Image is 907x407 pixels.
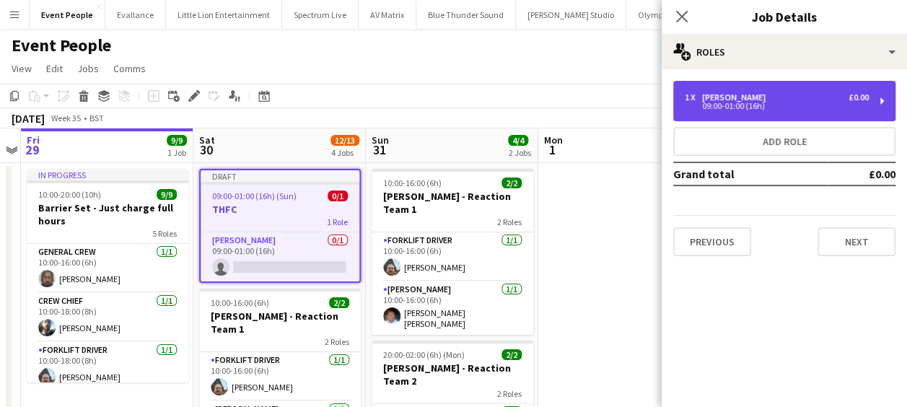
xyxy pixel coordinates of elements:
span: 1 [542,141,563,158]
span: Mon [544,134,563,146]
span: 0/1 [328,191,348,201]
span: 10:00-16:00 (6h) [211,297,269,308]
span: View [12,62,32,75]
span: Sun [372,134,389,146]
div: In progress [27,169,188,180]
app-card-role: Forklift Driver1/110:00-16:00 (6h)[PERSON_NAME] [372,232,533,281]
button: Olympus Express [626,1,712,29]
div: 1 Job [167,147,186,158]
h3: Barrier Set - Just charge full hours [27,201,188,227]
td: Grand total [673,162,827,185]
span: 10:00-16:00 (6h) [383,178,442,188]
div: 1 x [685,92,702,102]
span: 2 Roles [325,336,349,347]
h1: Event People [12,35,111,56]
app-card-role: [PERSON_NAME]1/110:00-16:00 (6h)[PERSON_NAME] [PERSON_NAME] [372,281,533,335]
span: Week 35 [48,113,84,123]
div: [PERSON_NAME] [702,92,771,102]
h3: [PERSON_NAME] - Reaction Team 2 [372,362,533,388]
button: Spectrum Live [282,1,359,29]
button: [PERSON_NAME] Studio [516,1,626,29]
span: 10:00-20:00 (10h) [38,189,101,200]
span: Jobs [77,62,99,75]
button: Previous [673,227,751,256]
app-card-role: [PERSON_NAME]0/109:00-01:00 (16h) [201,232,359,281]
app-card-role: Forklift Driver1/110:00-18:00 (8h)[PERSON_NAME] [27,342,188,391]
span: 5 Roles [152,228,177,239]
button: AV Matrix [359,1,416,29]
span: 12/13 [330,135,359,146]
div: Draft [201,170,359,182]
h3: [PERSON_NAME] - Reaction Team 1 [372,190,533,216]
span: 2/2 [501,178,522,188]
span: 2/2 [501,349,522,360]
app-card-role: General Crew1/110:00-16:00 (6h)[PERSON_NAME] [27,244,188,293]
h3: [PERSON_NAME] - Reaction Team 1 [199,310,361,336]
span: 31 [369,141,389,158]
span: 2/2 [329,297,349,308]
app-card-role: Crew Chief1/110:00-18:00 (8h)[PERSON_NAME] [27,293,188,342]
h3: Job Details [662,7,907,26]
button: Little Lion Entertainment [166,1,282,29]
app-job-card: 10:00-16:00 (6h)2/2[PERSON_NAME] - Reaction Team 12 RolesForklift Driver1/110:00-16:00 (6h)[PERSO... [372,169,533,335]
button: Evallance [105,1,166,29]
span: Sat [199,134,215,146]
div: 09:00-01:00 (16h) [685,102,869,110]
div: 4 Jobs [331,147,359,158]
div: [DATE] [12,111,45,126]
a: Jobs [71,59,105,78]
span: 4/4 [508,135,528,146]
div: Roles [662,35,907,69]
span: Edit [46,62,63,75]
span: Comms [113,62,146,75]
a: View [6,59,38,78]
span: 29 [25,141,40,158]
div: 2 Jobs [509,147,531,158]
app-job-card: Draft09:00-01:00 (16h) (Sun)0/1THFC1 Role[PERSON_NAME]0/109:00-01:00 (16h) [199,169,361,283]
span: 2 Roles [497,216,522,227]
h3: THFC [201,203,359,216]
span: 30 [197,141,215,158]
span: 1 Role [327,216,348,227]
a: Edit [40,59,69,78]
app-card-role: Forklift Driver1/110:00-16:00 (6h)[PERSON_NAME] [199,352,361,401]
div: £0.00 [849,92,869,102]
a: Comms [108,59,152,78]
td: £0.00 [827,162,895,185]
button: Add role [673,127,895,156]
app-job-card: In progress10:00-20:00 (10h)9/9Barrier Set - Just charge full hours5 RolesGeneral Crew1/110:00-16... [27,169,188,382]
span: 9/9 [167,135,187,146]
button: Event People [30,1,105,29]
button: Next [818,227,895,256]
button: Blue Thunder Sound [416,1,516,29]
span: 09:00-01:00 (16h) (Sun) [212,191,297,201]
span: 9/9 [157,189,177,200]
div: BST [89,113,104,123]
span: Fri [27,134,40,146]
span: 20:00-02:00 (6h) (Mon) [383,349,465,360]
span: 2 Roles [497,388,522,399]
